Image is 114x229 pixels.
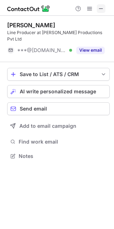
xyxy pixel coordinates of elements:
[20,89,96,94] span: AI write personalized message
[7,102,110,115] button: Send email
[76,47,105,54] button: Reveal Button
[20,106,47,112] span: Send email
[7,151,110,161] button: Notes
[7,120,110,132] button: Add to email campaign
[7,22,55,29] div: [PERSON_NAME]
[19,123,76,129] span: Add to email campaign
[19,153,107,159] span: Notes
[7,4,50,13] img: ContactOut v5.3.10
[7,85,110,98] button: AI write personalized message
[17,47,67,53] span: ***@[DOMAIN_NAME]
[7,68,110,81] button: save-profile-one-click
[7,29,110,42] div: Line Producer at [PERSON_NAME] Productions Pvt Ltd
[19,139,107,145] span: Find work email
[20,71,97,77] div: Save to List / ATS / CRM
[7,137,110,147] button: Find work email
